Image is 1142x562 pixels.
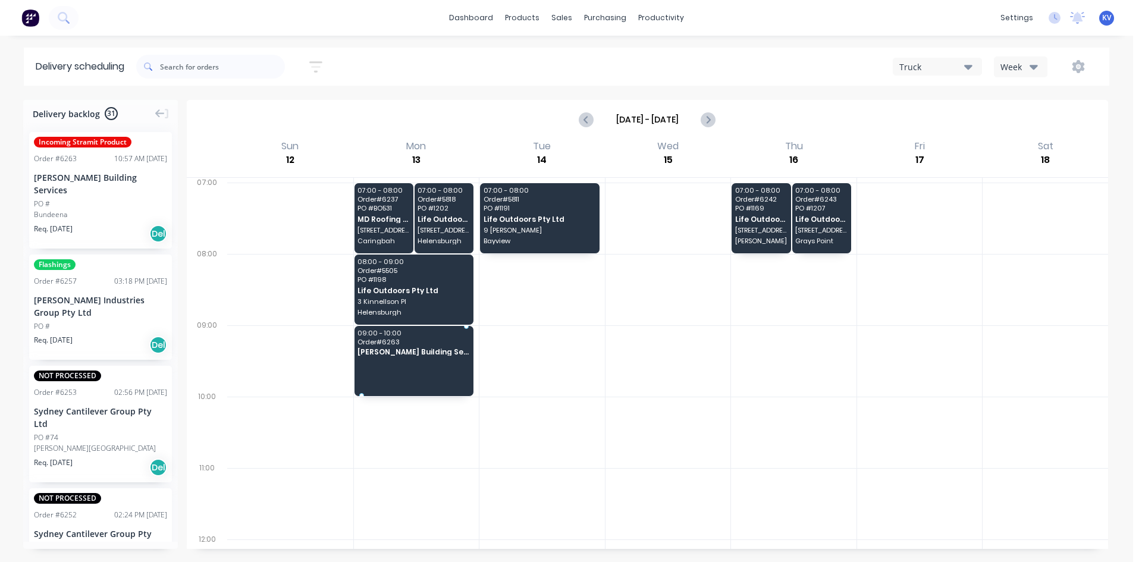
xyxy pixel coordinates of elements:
[34,335,73,346] span: Req. [DATE]
[34,493,101,504] span: NOT PROCESSED
[443,9,499,27] a: dashboard
[1102,12,1111,23] span: KV
[34,259,76,270] span: Flashings
[34,387,77,398] div: Order # 6253
[24,48,136,86] div: Delivery scheduling
[33,108,100,120] span: Delivery backlog
[899,61,964,73] div: Truck
[34,276,77,287] div: Order # 6257
[34,510,77,520] div: Order # 6252
[994,56,1047,77] button: Week
[34,137,131,147] span: Incoming Stramit Product
[34,199,50,209] div: PO #
[34,528,167,552] div: Sydney Cantilever Group Pty Ltd
[34,405,167,430] div: Sydney Cantilever Group Pty Ltd
[893,58,982,76] button: Truck
[114,276,167,287] div: 03:18 PM [DATE]
[21,9,39,27] img: Factory
[1000,61,1035,73] div: Week
[994,9,1039,27] div: settings
[114,153,167,164] div: 10:57 AM [DATE]
[34,209,167,220] div: Bundeena
[499,9,545,27] div: products
[632,9,690,27] div: productivity
[149,459,167,476] div: Del
[34,321,50,332] div: PO #
[34,294,167,319] div: [PERSON_NAME] Industries Group Pty Ltd
[34,171,167,196] div: [PERSON_NAME] Building Services
[578,9,632,27] div: purchasing
[34,153,77,164] div: Order # 6263
[34,443,167,454] div: [PERSON_NAME][GEOGRAPHIC_DATA]
[160,55,285,79] input: Search for orders
[149,336,167,354] div: Del
[114,510,167,520] div: 02:24 PM [DATE]
[34,432,58,443] div: PO #74
[114,387,167,398] div: 02:56 PM [DATE]
[105,107,118,120] span: 31
[34,224,73,234] span: Req. [DATE]
[34,457,73,468] span: Req. [DATE]
[149,225,167,243] div: Del
[34,371,101,381] span: NOT PROCESSED
[545,9,578,27] div: sales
